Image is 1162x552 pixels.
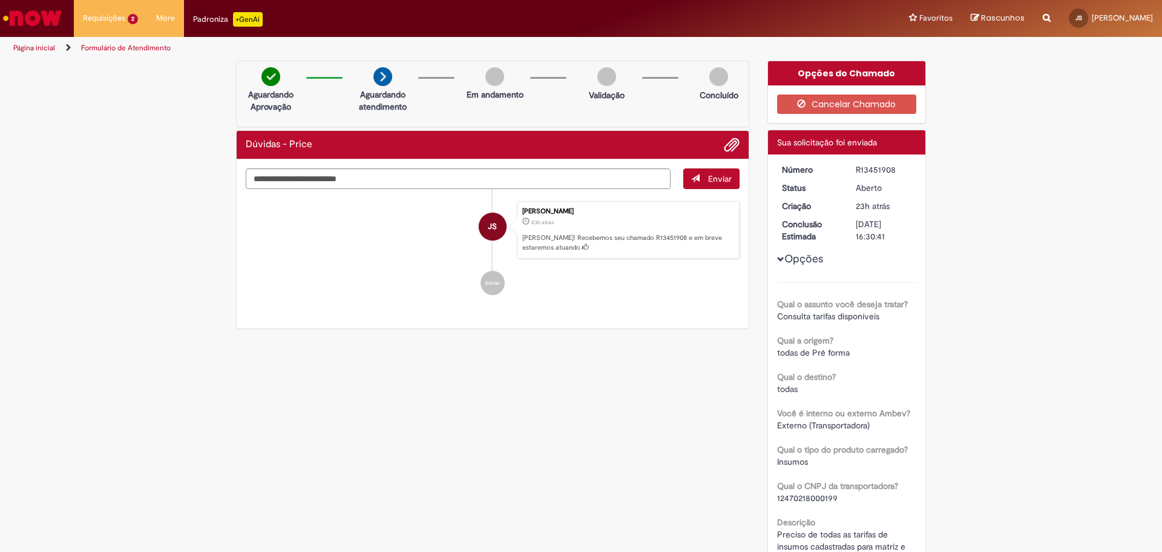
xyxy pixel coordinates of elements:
[773,200,847,212] dt: Criação
[777,95,917,114] button: Cancelar Chamado
[856,200,912,212] div: 27/08/2025 11:30:37
[773,182,847,194] dt: Status
[971,13,1025,24] a: Rascunhos
[522,208,733,215] div: [PERSON_NAME]
[83,12,125,24] span: Requisições
[856,201,890,211] time: 27/08/2025 11:30:37
[488,212,497,241] span: JS
[777,408,910,419] b: Você é interno ou externo Ambev?
[485,67,504,86] img: img-circle-grey.png
[773,164,847,176] dt: Número
[597,67,616,86] img: img-circle-grey.png
[193,12,263,27] div: Padroniza
[700,89,738,101] p: Concluído
[777,444,908,455] b: Qual o tipo do produto carregado?
[777,371,836,382] b: Qual o destino?
[777,481,898,491] b: Qual o CNPJ da transportadora?
[81,43,171,53] a: Formulário de Atendimento
[777,311,879,322] span: Consulta tarifas disponíveis
[1092,13,1153,23] span: [PERSON_NAME]
[241,88,300,113] p: Aguardando Aprovação
[531,219,554,226] span: 23h atrás
[261,67,280,86] img: check-circle-green.png
[708,173,732,184] span: Enviar
[709,67,728,86] img: img-circle-grey.png
[1,6,64,30] img: ServiceNow
[479,213,507,241] div: José da Silva
[246,189,740,308] ul: Histórico de tíquete
[856,218,912,242] div: [DATE] 16:30:41
[777,347,850,358] span: todas de Pré forma
[981,12,1025,24] span: Rascunhos
[777,335,833,346] b: Qual a origem?
[777,384,798,394] span: todas
[724,137,740,153] button: Adicionar anexos
[246,168,671,189] textarea: Digite sua mensagem aqui...
[777,137,877,148] span: Sua solicitação foi enviada
[856,182,912,194] div: Aberto
[9,37,766,59] ul: Trilhas de página
[777,299,908,310] b: Qual o assunto você deseja tratar?
[773,218,847,242] dt: Conclusão Estimada
[589,89,625,101] p: Validação
[13,43,55,53] a: Página inicial
[777,456,808,467] span: Insumos
[1075,14,1082,22] span: JS
[156,12,175,24] span: More
[246,139,312,150] h2: Dúvidas - Price Histórico de tíquete
[233,12,263,27] p: +GenAi
[856,201,890,211] span: 23h atrás
[768,61,926,85] div: Opções do Chamado
[246,201,740,259] li: José da Silva
[353,88,412,113] p: Aguardando atendimento
[777,420,870,431] span: Externo (Transportadora)
[522,233,733,252] p: [PERSON_NAME]! Recebemos seu chamado R13451908 e em breve estaremos atuando.
[777,493,838,504] span: 12470218000199
[856,164,912,176] div: R13451908
[531,219,554,226] time: 27/08/2025 11:30:37
[467,88,524,101] p: Em andamento
[683,168,740,189] button: Enviar
[919,12,953,24] span: Favoritos
[128,14,138,24] span: 2
[777,517,815,528] b: Descrição
[373,67,392,86] img: arrow-next.png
